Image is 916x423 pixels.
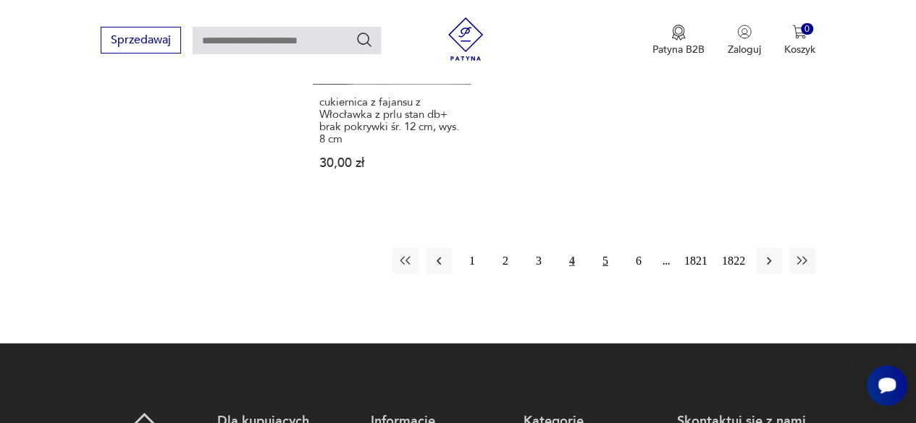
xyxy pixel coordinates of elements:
[492,248,518,274] button: 2
[319,96,464,145] h3: cukiernica z fajansu z Włocławka z prlu stan db+ brak pokrywki śr. 12 cm, wys. 8 cm
[652,25,705,56] a: Ikona medaluPatyna B2B
[784,25,815,56] button: 0Koszyk
[356,31,373,48] button: Szukaj
[626,248,652,274] button: 6
[459,248,485,274] button: 1
[592,248,618,274] button: 5
[801,23,813,35] div: 0
[319,157,464,169] p: 30,00 zł
[101,36,181,46] a: Sprzedawaj
[652,43,705,56] p: Patyna B2B
[681,248,711,274] button: 1821
[671,25,686,40] img: Ikona medalu
[792,25,807,39] img: Ikona koszyka
[718,248,749,274] button: 1822
[728,43,761,56] p: Zaloguj
[101,27,181,54] button: Sprzedawaj
[652,25,705,56] button: Patyna B2B
[784,43,815,56] p: Koszyk
[728,25,761,56] button: Zaloguj
[526,248,552,274] button: 3
[867,365,907,406] iframe: Smartsupp widget button
[444,17,487,61] img: Patyna - sklep z meblami i dekoracjami vintage
[737,25,752,39] img: Ikonka użytkownika
[559,248,585,274] button: 4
